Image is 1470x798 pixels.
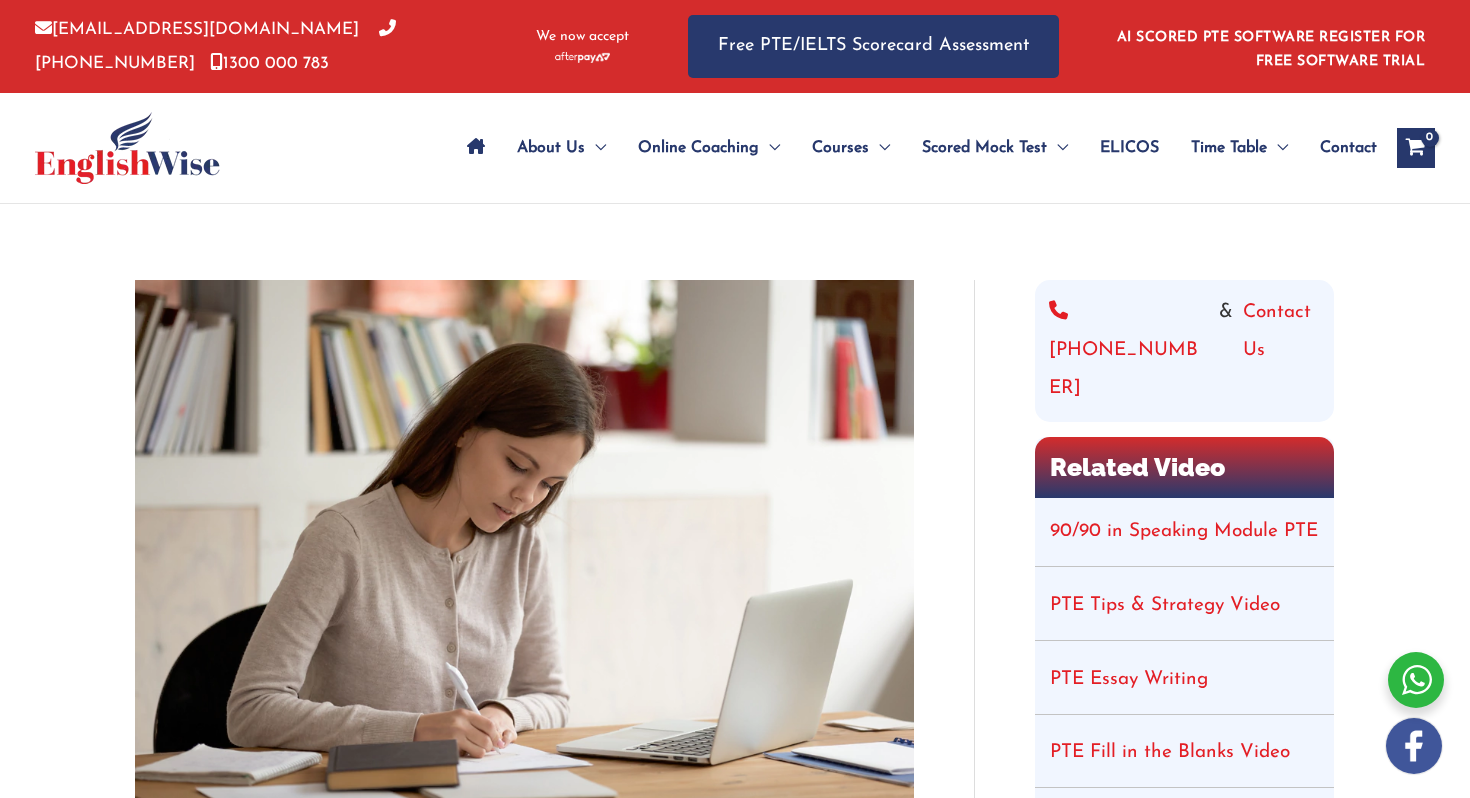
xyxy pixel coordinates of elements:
span: Online Coaching [638,113,759,183]
span: ELICOS [1100,113,1159,183]
a: ELICOS [1084,113,1175,183]
a: PTE Tips & Strategy Video [1050,596,1280,615]
a: Contact [1304,113,1377,183]
img: Afterpay-Logo [555,52,610,63]
span: Time Table [1191,113,1267,183]
a: PTE Fill in the Blanks Video [1050,743,1290,762]
span: About Us [517,113,585,183]
a: Scored Mock TestMenu Toggle [906,113,1084,183]
span: Menu Toggle [585,113,606,183]
a: [EMAIL_ADDRESS][DOMAIN_NAME] [35,21,359,38]
a: About UsMenu Toggle [501,113,622,183]
nav: Site Navigation: Main Menu [451,113,1377,183]
span: Menu Toggle [1267,113,1288,183]
span: We now accept [536,27,629,47]
a: CoursesMenu Toggle [796,113,906,183]
span: Menu Toggle [1047,113,1068,183]
span: Courses [812,113,869,183]
aside: Header Widget 1 [1105,14,1435,79]
img: cropped-ew-logo [35,112,220,184]
a: PTE Essay Writing [1050,670,1208,689]
span: Menu Toggle [869,113,890,183]
a: 1300 000 783 [210,55,329,72]
a: AI SCORED PTE SOFTWARE REGISTER FOR FREE SOFTWARE TRIAL [1117,30,1426,69]
a: View Shopping Cart, empty [1397,128,1435,168]
img: white-facebook.png [1386,718,1442,774]
div: & [1049,294,1320,408]
span: Menu Toggle [759,113,780,183]
a: 90/90 in Speaking Module PTE [1050,522,1318,541]
a: Online CoachingMenu Toggle [622,113,796,183]
h2: Related Video [1035,437,1334,498]
a: Time TableMenu Toggle [1175,113,1304,183]
span: Scored Mock Test [922,113,1047,183]
span: Contact [1320,113,1377,183]
a: [PHONE_NUMBER] [1049,294,1209,408]
a: [PHONE_NUMBER] [35,21,396,71]
a: Contact Us [1243,294,1320,408]
a: Free PTE/IELTS Scorecard Assessment [688,15,1059,78]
